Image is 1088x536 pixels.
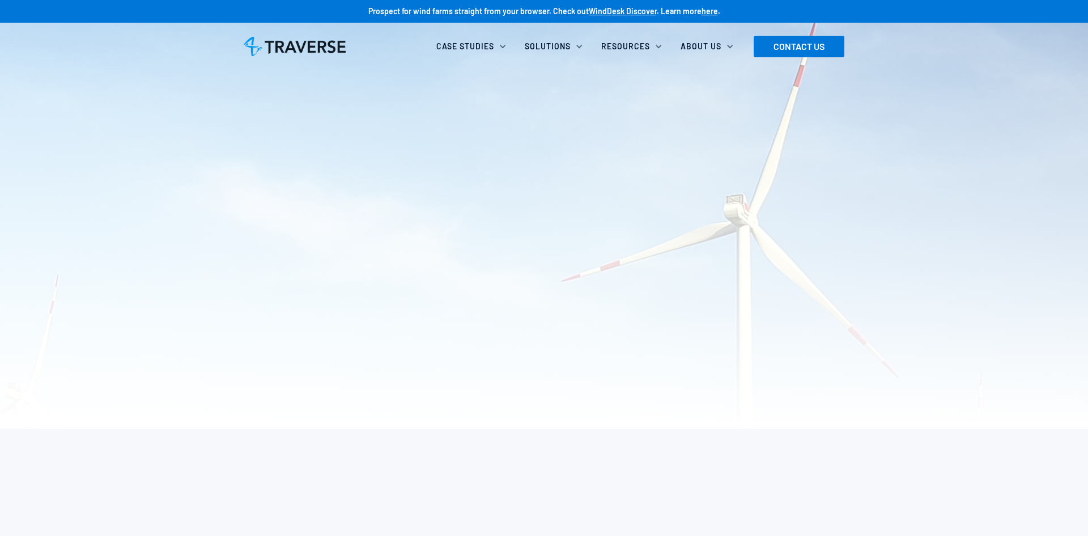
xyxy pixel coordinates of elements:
[657,6,702,16] strong: . Learn more
[589,6,657,16] a: WindDesk Discover
[681,41,721,52] div: About Us
[594,34,674,59] div: Resources
[436,41,494,52] div: Case Studies
[674,34,745,59] div: About Us
[601,41,650,52] div: Resources
[754,36,844,57] a: CONTACT US
[718,6,720,16] strong: .
[702,6,718,16] a: here
[525,41,571,52] div: Solutions
[368,6,589,16] strong: Prospect for wind farms straight from your browser. Check out
[430,34,518,59] div: Case Studies
[518,34,594,59] div: Solutions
